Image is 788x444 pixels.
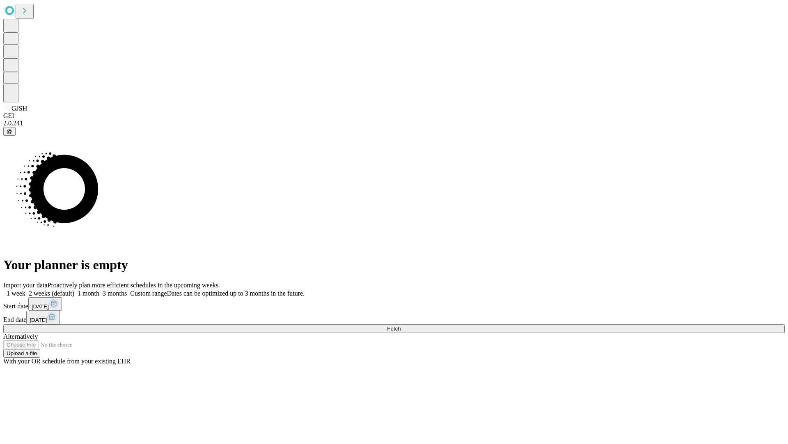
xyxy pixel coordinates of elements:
div: 2.0.241 [3,120,785,127]
span: [DATE] [30,317,47,323]
span: With your OR schedule from your existing EHR [3,358,131,365]
button: @ [3,127,16,136]
span: Dates can be optimized up to 3 months in the future. [167,290,305,297]
span: GJSH [11,105,27,112]
div: End date [3,311,785,324]
span: Alternatively [3,333,38,340]
button: Fetch [3,324,785,333]
span: Custom range [130,290,167,297]
span: @ [7,128,12,134]
span: 2 weeks (default) [29,290,74,297]
span: [DATE] [32,303,49,310]
button: [DATE] [28,297,62,311]
span: 1 week [7,290,25,297]
span: 3 months [103,290,127,297]
div: Start date [3,297,785,311]
h1: Your planner is empty [3,257,785,273]
button: [DATE] [26,311,60,324]
span: Proactively plan more efficient schedules in the upcoming weeks. [48,282,220,289]
span: Fetch [387,326,401,332]
span: 1 month [78,290,99,297]
span: Import your data [3,282,48,289]
div: GEI [3,112,785,120]
button: Upload a file [3,349,40,358]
